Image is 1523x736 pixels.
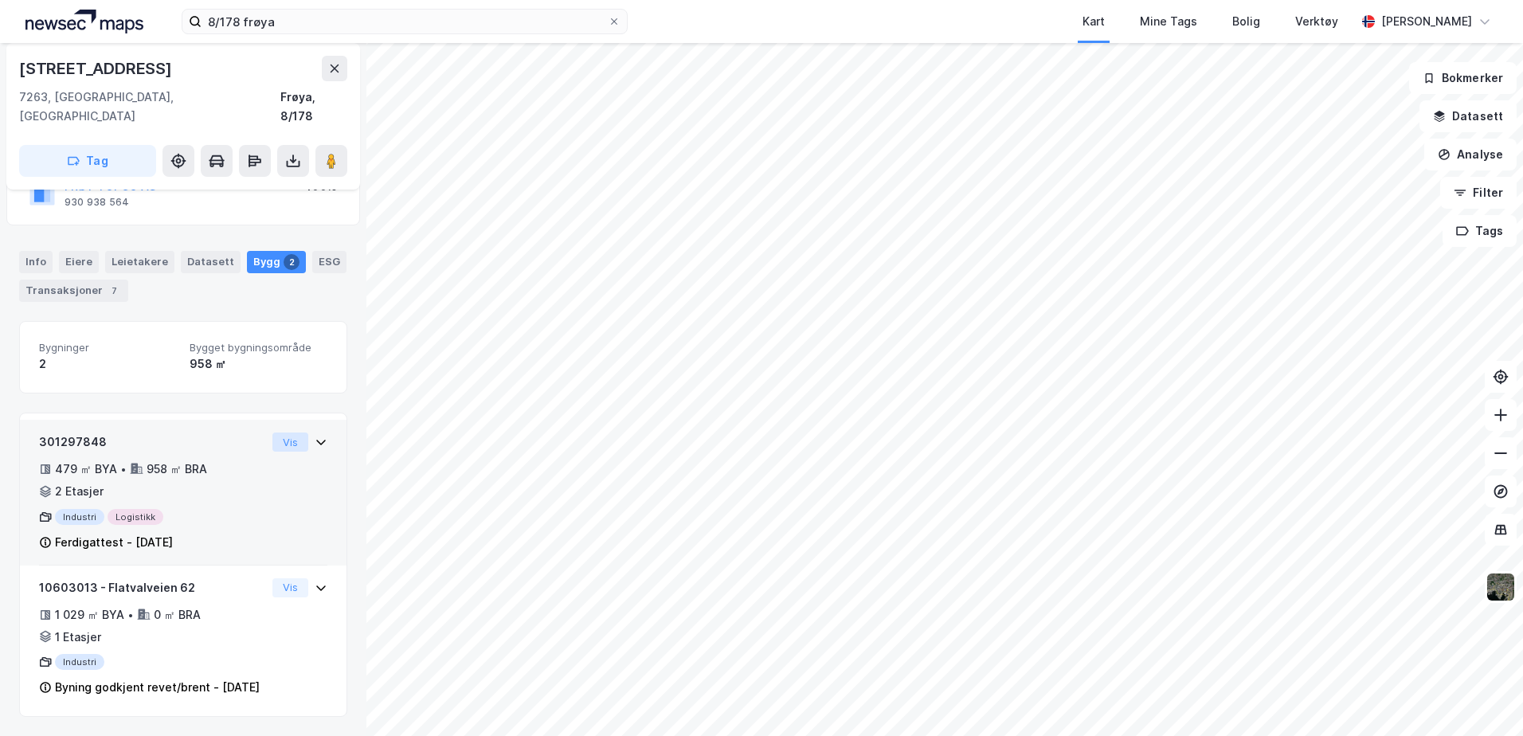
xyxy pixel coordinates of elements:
button: Vis [272,578,308,597]
div: ESG [312,251,346,273]
div: [PERSON_NAME] [1381,12,1472,31]
div: 7263, [GEOGRAPHIC_DATA], [GEOGRAPHIC_DATA] [19,88,280,126]
div: Leietakere [105,251,174,273]
div: Mine Tags [1140,12,1197,31]
button: Analyse [1424,139,1517,170]
div: Bolig [1232,12,1260,31]
div: 10603013 - Flatvalveien 62 [39,578,266,597]
div: 1 Etasjer [55,628,101,647]
div: 479 ㎡ BYA [55,460,117,479]
span: Bygninger [39,341,177,354]
button: Vis [272,433,308,452]
div: 2 [39,354,177,374]
div: Verktøy [1295,12,1338,31]
button: Datasett [1419,100,1517,132]
div: • [127,609,134,621]
button: Tags [1443,215,1517,247]
img: 9k= [1486,572,1516,602]
button: Filter [1440,177,1517,209]
div: Bygg [247,251,306,273]
div: Ferdigattest - [DATE] [55,533,173,552]
div: Transaksjoner [19,280,128,302]
div: Frøya, 8/178 [280,88,347,126]
div: 958 ㎡ BRA [147,460,207,479]
div: 7 [106,283,122,299]
button: Tag [19,145,156,177]
input: Søk på adresse, matrikkel, gårdeiere, leietakere eller personer [202,10,608,33]
div: Kart [1083,12,1105,31]
div: 930 938 564 [65,196,129,209]
img: logo.a4113a55bc3d86da70a041830d287a7e.svg [25,10,143,33]
div: 1 029 ㎡ BYA [55,605,124,624]
span: Bygget bygningsområde [190,341,327,354]
div: Info [19,251,53,273]
div: 2 [284,254,300,270]
iframe: Chat Widget [1443,660,1523,736]
div: Eiere [59,251,99,273]
div: 958 ㎡ [190,354,327,374]
div: [STREET_ADDRESS] [19,56,175,81]
div: 2 Etasjer [55,482,104,501]
button: Bokmerker [1409,62,1517,94]
div: 301297848 [39,433,266,452]
div: Datasett [181,251,241,273]
div: Byning godkjent revet/brent - [DATE] [55,678,260,697]
div: • [120,463,127,476]
div: 0 ㎡ BRA [154,605,201,624]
